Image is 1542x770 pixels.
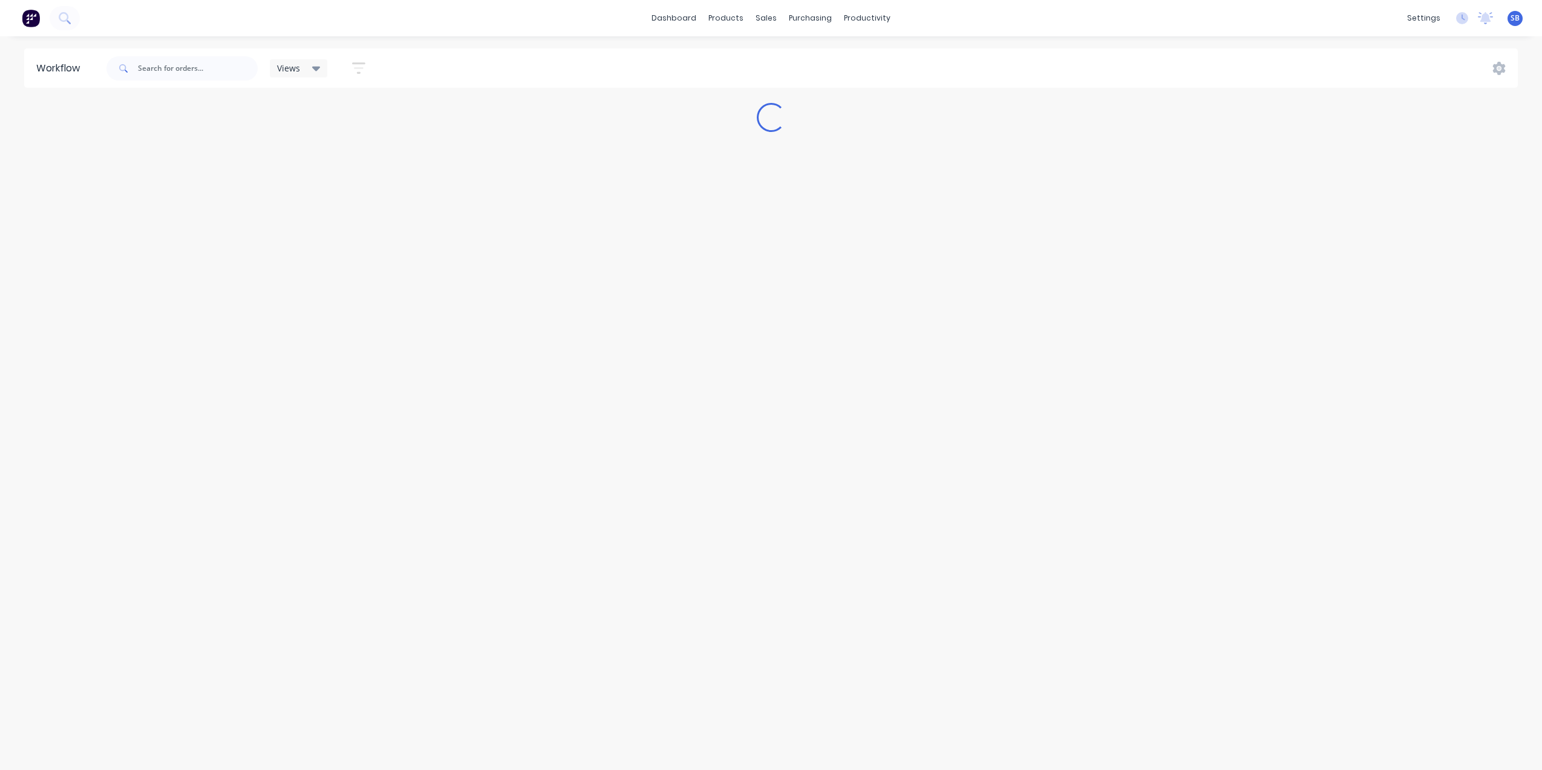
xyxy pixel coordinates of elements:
[36,61,86,76] div: Workflow
[1511,13,1520,24] span: SB
[138,56,258,81] input: Search for orders...
[1401,9,1446,27] div: settings
[750,9,783,27] div: sales
[22,9,40,27] img: Factory
[645,9,702,27] a: dashboard
[783,9,838,27] div: purchasing
[702,9,750,27] div: products
[277,62,300,74] span: Views
[838,9,897,27] div: productivity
